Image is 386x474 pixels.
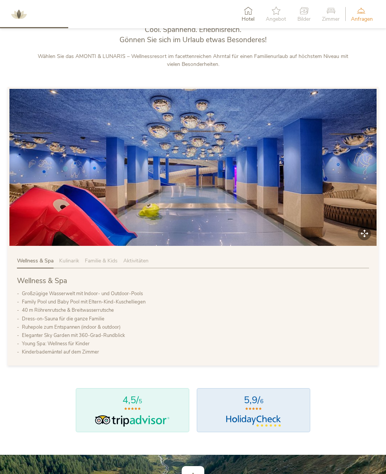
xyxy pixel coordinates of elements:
[123,257,149,264] span: Aktivitäten
[145,25,241,35] span: Cool. Spannend. Erlebnisreich.
[197,388,310,432] a: 5,9/6HolidayCheck
[244,394,260,407] span: 5,9/
[22,323,369,331] li: Ruhepole zum Entspannen (indoor & outdoor)
[85,257,118,264] span: Familie & Kids
[59,257,79,264] span: Kulinarik
[22,306,369,314] li: 40 m Röhrenrutsche & Breitwasserrutsche
[22,340,369,348] li: Young Spa: Wellness für Kinder
[93,415,171,427] img: Tripadvisor
[22,298,369,306] li: Family Pool und Baby Pool mit Eltern-Kind-Kuschelliegen
[139,398,142,405] span: 5
[22,331,369,340] li: Eleganter Sky Garden mit 360-Grad-Rundblick
[22,348,369,356] li: Kinderbademäntel auf dem Zimmer
[22,290,369,298] li: Großzügige Wasserwelt mit Indoor- und Outdoor-Pools
[8,3,30,26] img: AMONTI & LUNARIS Wellnessresort
[36,52,351,68] p: Wählen Sie das AMONTI & LUNARIS – Wellnessresort im facettenreichen Ahrntal für einen Familienurl...
[123,394,139,407] span: 4,5/
[76,388,189,432] a: 4,5/5Tripadvisor
[17,276,67,286] span: Wellness & Spa
[351,17,373,22] span: Anfragen
[8,11,30,17] a: AMONTI & LUNARIS Wellnessresort
[260,398,263,405] span: 6
[17,257,54,264] span: Wellness & Spa
[22,315,369,323] li: Dress-on-Sauna für die ganze Familie
[322,17,340,22] span: Zimmer
[266,17,286,22] span: Angebot
[242,17,254,22] span: Hotel
[226,415,281,427] img: HolidayCheck
[119,35,267,45] span: Gönnen Sie sich im Urlaub etwas Besonderes!
[297,17,311,22] span: Bilder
